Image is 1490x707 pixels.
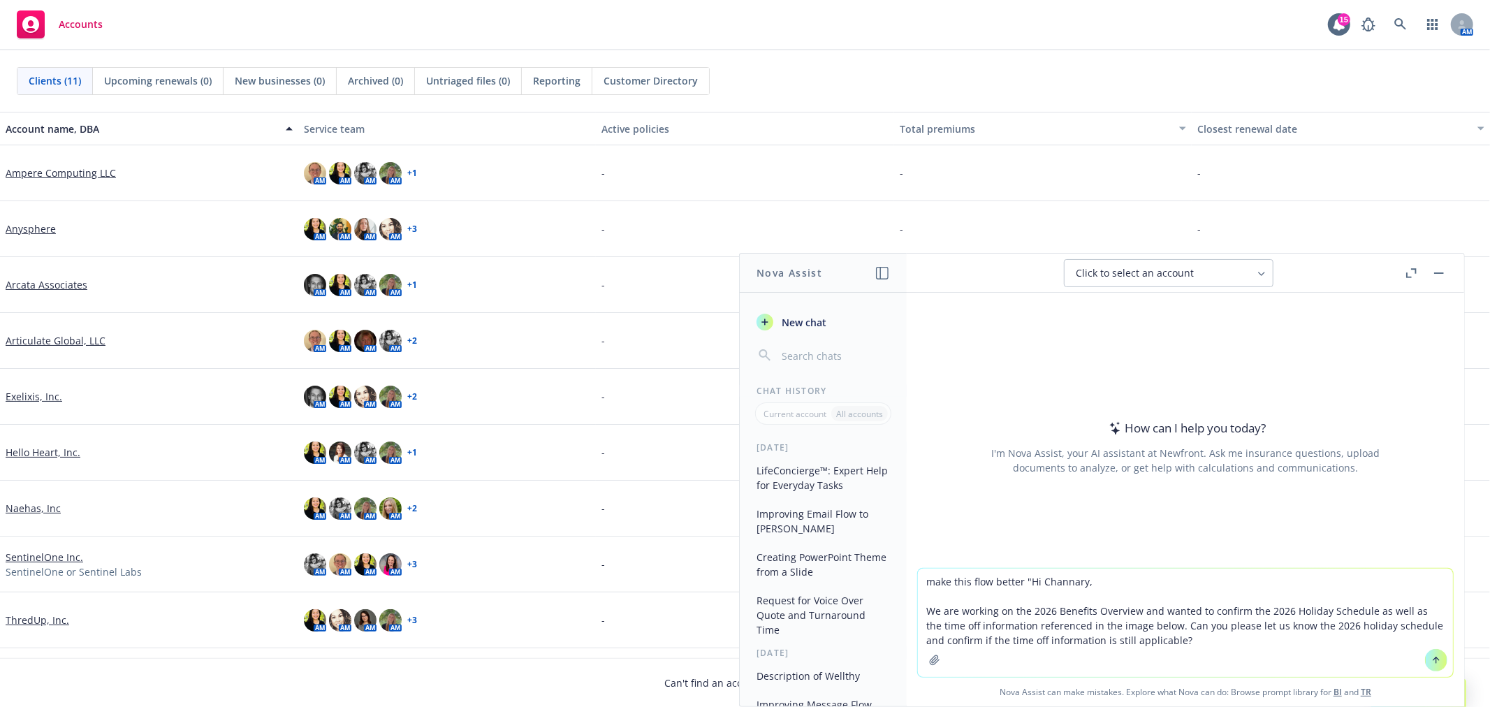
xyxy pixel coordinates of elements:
[329,442,351,464] img: photo
[6,564,142,579] span: SentinelOne or Sentinel Labs
[6,122,277,136] div: Account name, DBA
[751,589,896,641] button: Request for Voice Over Quote and Turnaround Time
[1334,686,1342,698] a: BI
[329,330,351,352] img: photo
[304,442,326,464] img: photo
[894,112,1192,145] button: Total premiums
[1197,221,1201,236] span: -
[601,613,605,627] span: -
[354,442,377,464] img: photo
[6,221,56,236] a: Anysphere
[329,553,351,576] img: photo
[740,385,907,397] div: Chat History
[407,504,417,513] a: + 2
[751,546,896,583] button: Creating PowerPoint Theme from a Slide
[329,386,351,408] img: photo
[379,274,402,296] img: photo
[354,609,377,632] img: photo
[751,502,896,540] button: Improving Email Flow to [PERSON_NAME]
[329,497,351,520] img: photo
[348,73,403,88] span: Archived (0)
[407,169,417,177] a: + 1
[11,5,108,44] a: Accounts
[601,122,889,136] div: Active policies
[596,112,894,145] button: Active policies
[601,501,605,516] span: -
[329,274,351,296] img: photo
[601,333,605,348] span: -
[354,497,377,520] img: photo
[779,315,826,330] span: New chat
[6,389,62,404] a: Exelixis, Inc.
[379,497,402,520] img: photo
[354,218,377,240] img: photo
[329,162,351,184] img: photo
[59,19,103,30] span: Accounts
[1192,112,1490,145] button: Closest renewal date
[836,408,883,420] p: All accounts
[1354,10,1382,38] a: Report a Bug
[601,557,605,571] span: -
[379,162,402,184] img: photo
[900,122,1171,136] div: Total premiums
[379,609,402,632] img: photo
[665,676,826,690] span: Can't find an account?
[740,442,907,453] div: [DATE]
[407,281,417,289] a: + 1
[764,408,826,420] p: Current account
[1338,13,1350,26] div: 15
[304,218,326,240] img: photo
[6,445,80,460] a: Hello Heart, Inc.
[1387,10,1415,38] a: Search
[6,550,83,564] a: SentinelOne Inc.
[1105,419,1266,437] div: How can I help you today?
[751,459,896,497] button: LifeConcierge™: Expert Help for Everyday Tasks
[354,553,377,576] img: photo
[6,613,69,627] a: ThredUp, Inc.
[407,616,417,625] a: + 3
[1361,686,1371,698] a: TR
[900,166,903,180] span: -
[426,73,510,88] span: Untriaged files (0)
[304,122,591,136] div: Service team
[329,609,351,632] img: photo
[407,393,417,401] a: + 2
[379,442,402,464] img: photo
[1064,259,1273,287] button: Click to select an account
[354,162,377,184] img: photo
[354,274,377,296] img: photo
[1197,166,1201,180] span: -
[407,449,417,457] a: + 1
[6,277,87,292] a: Arcata Associates
[1076,266,1194,280] span: Click to select an account
[918,569,1453,677] textarea: make this flow better "Hi Channary, We are working on the 2026 Benefits Overview and wanted to co...
[601,389,605,404] span: -
[379,386,402,408] img: photo
[304,497,326,520] img: photo
[304,274,326,296] img: photo
[6,166,116,180] a: Ampere Computing LLC
[379,330,402,352] img: photo
[900,221,903,236] span: -
[601,445,605,460] span: -
[354,386,377,408] img: photo
[533,73,580,88] span: Reporting
[757,265,822,280] h1: Nova Assist
[1419,10,1447,38] a: Switch app
[740,647,907,659] div: [DATE]
[235,73,325,88] span: New businesses (0)
[6,501,61,516] a: Naehas, Inc
[407,337,417,345] a: + 2
[779,346,890,365] input: Search chats
[912,678,1459,706] span: Nova Assist can make mistakes. Explore what Nova can do: Browse prompt library for and
[407,225,417,233] a: + 3
[601,166,605,180] span: -
[601,277,605,292] span: -
[751,309,896,335] button: New chat
[29,73,81,88] span: Clients (11)
[601,221,605,236] span: -
[104,73,212,88] span: Upcoming renewals (0)
[304,553,326,576] img: photo
[407,560,417,569] a: + 3
[379,218,402,240] img: photo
